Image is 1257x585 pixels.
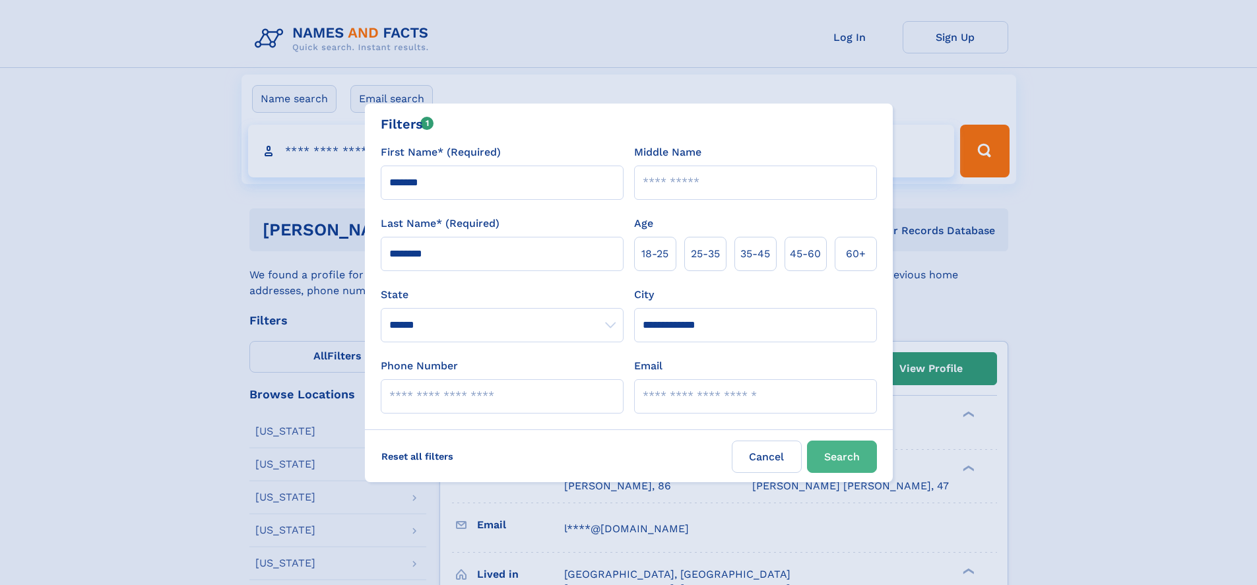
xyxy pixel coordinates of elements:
label: Age [634,216,653,231]
div: Filters [381,114,434,134]
span: 35‑45 [740,246,770,262]
label: Last Name* (Required) [381,216,500,231]
span: 45‑60 [790,246,821,262]
label: Phone Number [381,358,458,374]
label: Middle Name [634,144,701,160]
span: 25‑35 [691,246,720,262]
span: 18‑25 [641,246,668,262]
label: Email [634,358,662,374]
label: Cancel [732,441,802,473]
button: Search [807,441,877,473]
label: First Name* (Required) [381,144,501,160]
label: City [634,287,654,303]
label: Reset all filters [373,441,462,472]
span: 60+ [846,246,866,262]
label: State [381,287,624,303]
